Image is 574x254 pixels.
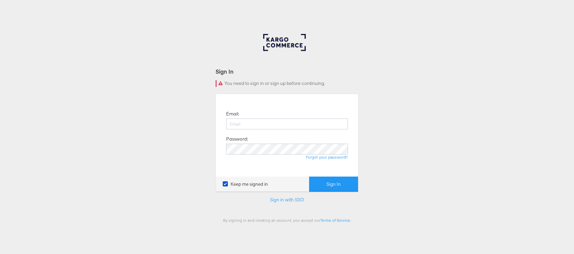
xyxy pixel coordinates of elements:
a: Terms of Service [320,218,350,223]
button: Sign In [309,177,358,192]
input: Email [226,119,348,129]
a: Sign in with SSO [270,197,304,203]
label: Password: [226,136,248,142]
a: Forgot your password? [306,155,348,160]
div: You need to sign in or sign up before continuing. [216,80,358,87]
label: Email: [226,111,239,117]
label: Keep me signed in [223,181,268,187]
div: By signing in and creating an account, you accept our . [216,218,358,223]
div: Sign In [216,68,358,75]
